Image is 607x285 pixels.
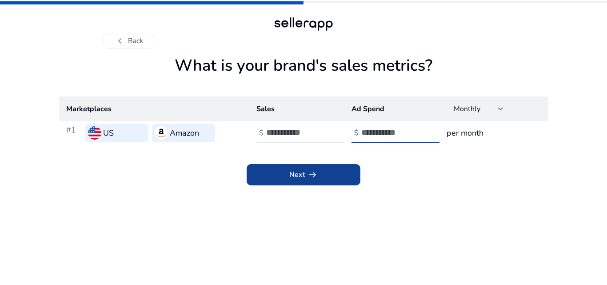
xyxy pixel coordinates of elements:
[170,127,199,139] h3: Amazon
[447,127,541,139] h3: per month
[88,126,101,140] img: us.svg
[454,104,480,114] span: Monthly
[104,33,154,49] button: chevron_leftBack
[307,169,318,180] span: arrow_right_alt
[115,36,125,46] span: chevron_left
[247,164,360,185] button: Nextarrow_right_alt
[66,124,82,142] h3: #1
[354,129,359,137] h4: $
[59,56,548,96] h1: What is your brand's sales metrics?
[249,96,344,121] th: Sales
[344,96,439,121] th: Ad Spend
[259,129,264,137] h4: $
[289,169,318,180] span: Next
[59,96,249,121] th: Marketplaces
[103,127,114,139] h3: US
